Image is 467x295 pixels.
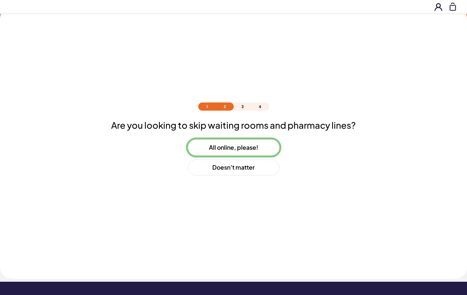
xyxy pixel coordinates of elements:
[188,159,279,176] button: Doesn’t matter
[251,103,269,111] li: 4
[188,139,279,156] button: All online, please!
[198,103,216,111] li: 1
[234,103,251,111] li: 3
[216,103,234,111] li: 2
[111,119,356,131] h2: Are you looking to skip waiting rooms and pharmacy lines?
